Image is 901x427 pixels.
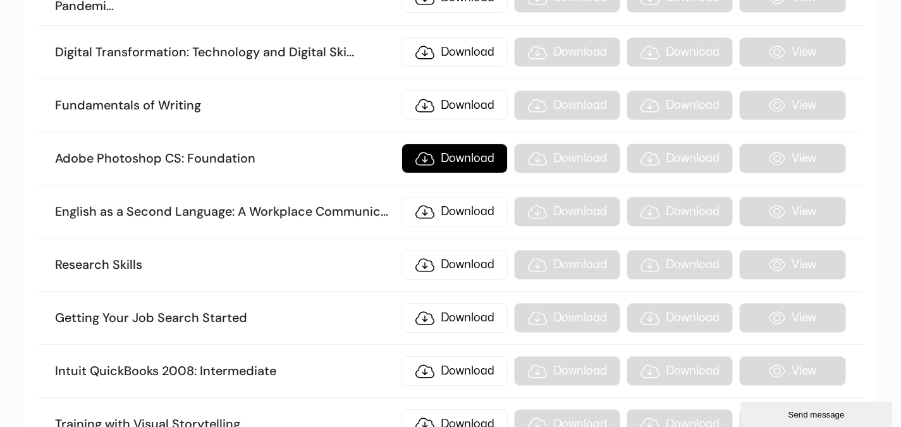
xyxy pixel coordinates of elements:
a: Download [401,250,508,280]
h3: English as a Second Language: A Workplace Communic [55,204,395,220]
a: Download [401,303,508,333]
h3: Getting Your Job Search Started [55,310,395,326]
a: Download [401,144,508,173]
a: Download [401,197,508,226]
iframe: chat widget [740,399,895,427]
span: ... [381,203,388,220]
h3: Research Skills [55,257,395,273]
a: Download [401,90,508,120]
h3: Adobe Photoshop CS: Foundation [55,151,395,167]
h3: Intuit QuickBooks 2008: Intermediate [55,363,395,380]
h3: Digital Transformation: Technology and Digital Ski [55,44,395,61]
a: Download [401,37,508,67]
a: Download [401,356,508,386]
span: ... [346,44,354,60]
h3: Fundamentals of Writing [55,97,395,114]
